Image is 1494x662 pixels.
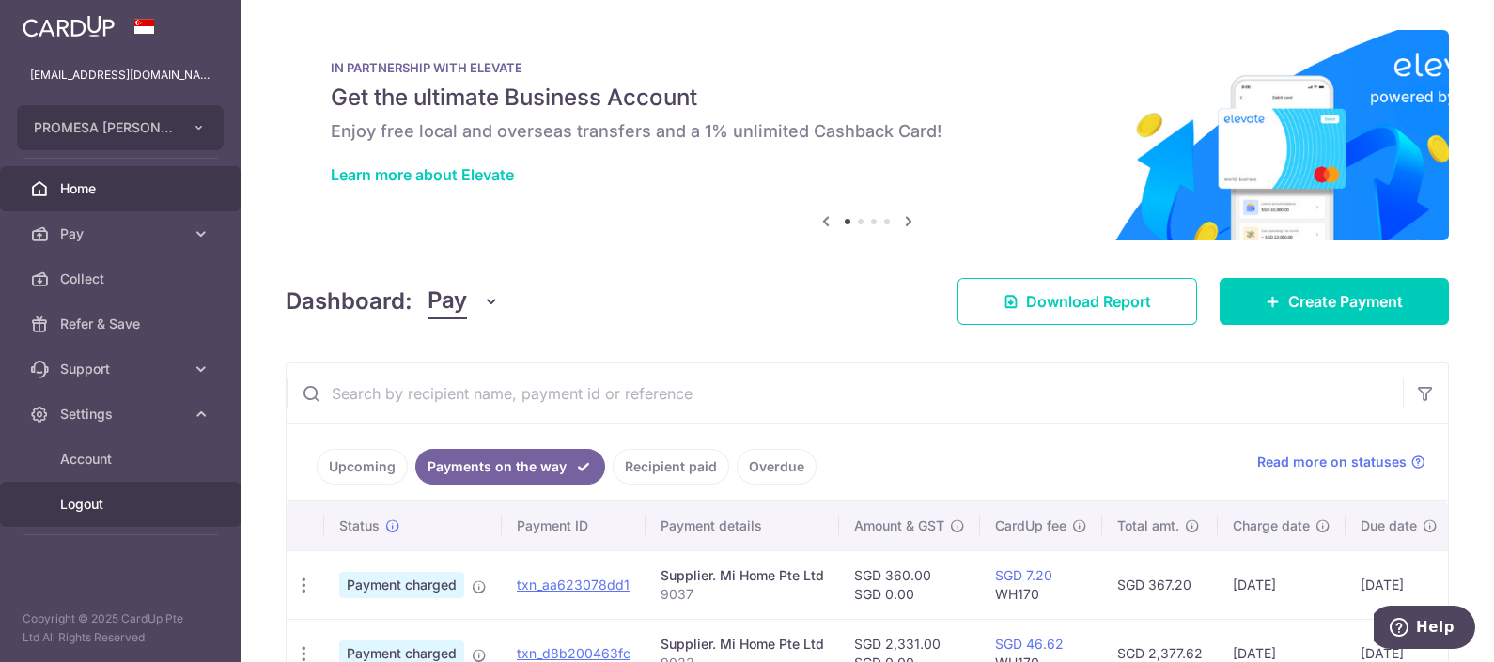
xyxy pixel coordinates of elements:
iframe: Opens a widget where you can find more information [1374,606,1475,653]
img: Renovation banner [286,30,1449,240]
span: Refer & Save [60,315,184,333]
p: IN PARTNERSHIP WITH ELEVATE [331,60,1404,75]
span: Logout [60,495,184,514]
span: Status [339,516,380,535]
span: Due date [1361,516,1417,535]
th: Payment details [646,501,839,550]
a: SGD 7.20 [995,567,1052,583]
th: Payment ID [502,501,646,550]
a: Upcoming [317,449,408,485]
span: PROMESA [PERSON_NAME] STUDIO PTE. LTD. [34,118,173,137]
span: Pay [60,224,184,243]
h5: Get the ultimate Business Account [331,83,1404,113]
span: Collect [60,269,184,288]
td: SGD 367.20 [1102,550,1218,619]
a: SGD 46.62 [995,636,1064,652]
a: Recipient paid [613,449,729,485]
p: 9037 [661,585,824,604]
span: Pay [428,284,467,319]
a: txn_aa623078dd1 [517,577,630,593]
p: [EMAIL_ADDRESS][DOMAIN_NAME] [30,66,210,85]
a: Overdue [737,449,817,485]
td: [DATE] [1346,550,1453,619]
a: Download Report [957,278,1197,325]
span: Read more on statuses [1257,453,1407,471]
span: Payment charged [339,572,464,598]
td: [DATE] [1218,550,1346,619]
button: Pay [428,284,500,319]
span: Total amt. [1117,516,1179,535]
td: SGD 360.00 SGD 0.00 [839,550,980,619]
span: Download Report [1026,290,1151,313]
span: Account [60,450,184,469]
a: Read more on statuses [1257,453,1425,471]
h4: Dashboard: [286,285,412,318]
td: WH170 [980,550,1102,619]
span: Amount & GST [854,516,944,535]
span: Settings [60,405,184,423]
span: Create Payment [1288,290,1403,313]
a: Learn more about Elevate [331,165,514,184]
a: Create Payment [1220,278,1449,325]
a: txn_d8b200463fc [517,645,630,661]
div: Supplier. Mi Home Pte Ltd [661,635,824,654]
button: PROMESA [PERSON_NAME] STUDIO PTE. LTD. [17,105,224,150]
span: Charge date [1233,516,1310,535]
img: CardUp [23,15,115,38]
span: Home [60,179,184,198]
div: Supplier. Mi Home Pte Ltd [661,566,824,585]
span: Support [60,360,184,378]
a: Payments on the way [415,449,605,485]
span: CardUp fee [995,516,1066,535]
input: Search by recipient name, payment id or reference [287,363,1403,423]
h6: Enjoy free local and overseas transfers and a 1% unlimited Cashback Card! [331,120,1404,143]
